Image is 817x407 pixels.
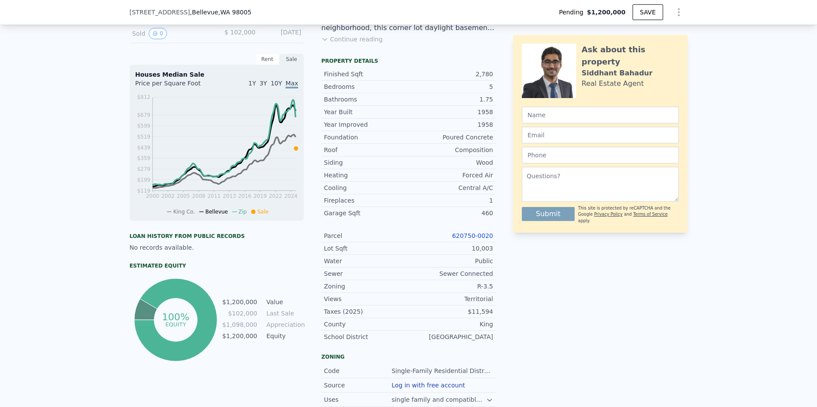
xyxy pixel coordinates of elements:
[218,9,252,16] span: , WA 98005
[408,244,493,253] div: 10,003
[324,95,408,104] div: Bathrooms
[190,8,252,17] span: , Bellevue
[324,307,408,316] div: Taxes (2025)
[587,8,626,17] span: $1,200,000
[238,209,247,215] span: Zip
[257,209,269,215] span: Sale
[633,212,667,217] a: Terms of Service
[253,193,267,199] tspan: 2019
[321,35,383,44] button: Continue reading
[132,28,210,39] div: Sold
[149,28,167,39] button: View historical data
[408,133,493,142] div: Poured Concrete
[324,231,408,240] div: Parcel
[279,54,304,65] div: Sale
[324,244,408,253] div: Lot Sqft
[324,171,408,180] div: Heating
[582,78,644,89] div: Real Estate Agent
[146,193,160,199] tspan: 2000
[324,257,408,265] div: Water
[161,193,175,199] tspan: 2002
[408,332,493,341] div: [GEOGRAPHIC_DATA]
[324,70,408,78] div: Finished Sqft
[238,193,252,199] tspan: 2016
[582,44,679,68] div: Ask about this property
[324,395,391,404] div: Uses
[582,68,653,78] div: Siddhant Bahadur
[408,108,493,116] div: 1958
[324,108,408,116] div: Year Built
[259,80,267,87] span: 3Y
[137,94,150,100] tspan: $812
[222,309,258,318] td: $102,000
[286,80,298,88] span: Max
[324,366,391,375] div: Code
[408,183,493,192] div: Central A/C
[324,209,408,217] div: Garage Sqft
[321,353,496,360] div: Zoning
[408,95,493,104] div: 1.75
[408,70,493,78] div: 2,780
[408,269,493,278] div: Sewer Connected
[391,366,493,375] div: Single-Family Residential Districts
[324,158,408,167] div: Siding
[262,28,301,39] div: [DATE]
[321,58,496,64] div: Property details
[324,269,408,278] div: Sewer
[137,112,150,118] tspan: $679
[173,209,195,215] span: King Co.
[265,297,304,307] td: Value
[324,133,408,142] div: Foundation
[559,8,587,17] span: Pending
[408,171,493,180] div: Forced Air
[177,193,190,199] tspan: 2005
[522,207,575,221] button: Submit
[205,209,228,215] span: Bellevue
[324,82,408,91] div: Bedrooms
[135,79,217,93] div: Price per Square Foot
[265,331,304,341] td: Equity
[162,312,189,322] tspan: 100%
[522,127,679,143] input: Email
[137,155,150,161] tspan: $359
[522,147,679,163] input: Phone
[408,307,493,316] div: $11,594
[324,120,408,129] div: Year Improved
[408,295,493,303] div: Territorial
[269,193,283,199] tspan: 2022
[324,183,408,192] div: Cooling
[408,82,493,91] div: 5
[324,332,408,341] div: School District
[129,262,304,269] div: Estimated Equity
[324,381,391,390] div: Source
[452,232,493,239] a: 620750-0020
[265,309,304,318] td: Last Sale
[165,321,186,327] tspan: equity
[129,243,304,252] div: No records available.
[324,146,408,154] div: Roof
[249,80,256,87] span: 1Y
[408,257,493,265] div: Public
[578,205,679,224] div: This site is protected by reCAPTCHA and the Google and apply.
[129,8,190,17] span: [STREET_ADDRESS]
[391,395,486,404] div: single family and compatible related activities
[192,193,205,199] tspan: 2008
[408,282,493,291] div: R-3.5
[255,54,279,65] div: Rent
[408,146,493,154] div: Composition
[222,320,258,329] td: $1,098,000
[137,177,150,183] tspan: $199
[324,295,408,303] div: Views
[222,331,258,341] td: $1,200,000
[208,193,221,199] tspan: 2011
[324,320,408,329] div: County
[137,188,150,194] tspan: $119
[633,4,663,20] button: SAVE
[408,209,493,217] div: 460
[137,123,150,129] tspan: $599
[324,196,408,205] div: Fireplaces
[408,120,493,129] div: 1958
[222,297,258,307] td: $1,200,000
[324,282,408,291] div: Zoning
[137,145,150,151] tspan: $439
